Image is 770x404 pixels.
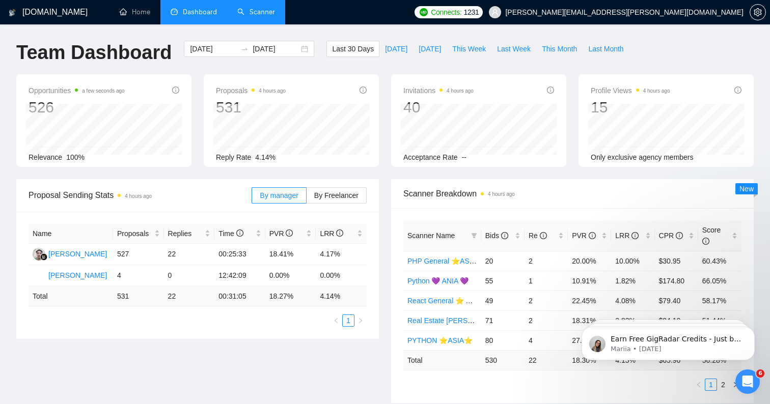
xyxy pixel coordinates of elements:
td: 22 [164,244,215,265]
a: setting [750,8,766,16]
div: [PERSON_NAME] [48,248,107,259]
li: Previous Page [693,379,705,391]
h1: Team Dashboard [16,41,172,65]
td: 55 [481,271,525,291]
th: Replies [164,224,215,244]
span: PVR [572,232,596,240]
td: 49 [481,291,525,310]
span: swap-right [240,45,249,53]
a: Real Estate [PERSON_NAME] General 💜 ANIA 💜 [407,316,571,325]
span: New [739,185,754,193]
span: Re [529,232,547,240]
td: 58.17% [698,291,741,310]
span: Scanner Name [407,232,455,240]
input: Start date [190,43,236,54]
span: Proposals [216,84,286,97]
span: LRR [615,232,639,240]
span: This Week [452,43,486,54]
span: Replies [168,228,203,239]
li: Next Page [354,314,367,327]
li: 1 [705,379,717,391]
span: info-circle [236,229,243,237]
a: JB[PERSON_NAME] [33,271,107,279]
span: to [240,45,249,53]
a: MS[PERSON_NAME] [33,249,107,257]
span: [DATE] [385,43,407,54]
button: This Month [536,41,583,57]
img: MS [33,248,45,261]
span: Proposal Sending Stats [29,189,252,201]
td: 80 [481,330,525,350]
span: user [491,9,499,16]
img: logo [9,5,16,21]
li: 2 [717,379,729,391]
span: info-circle [734,86,741,94]
button: Last 30 Days [326,41,379,57]
span: This Month [542,43,577,54]
li: Previous Page [330,314,342,327]
td: 10.00% [611,251,654,271]
td: 530 [481,350,525,370]
span: Connects: [431,7,461,18]
span: right [732,382,738,388]
button: right [729,379,741,391]
td: 22 [164,286,215,306]
td: Total [403,350,481,370]
th: Proposals [113,224,164,244]
time: 4 hours ago [125,193,152,199]
span: Bids [485,232,508,240]
a: React General ⭐️ ASIA ⭐️ [407,297,492,305]
td: 2 [525,251,568,271]
button: Last Month [583,41,629,57]
a: searchScanner [237,8,275,16]
span: Score [702,226,721,245]
span: Earn Free GigRadar Credits - Just by Sharing Your Story! 💬 Want more credits for sending proposal... [44,30,176,280]
td: 4.17% [316,244,367,265]
span: info-circle [589,232,596,239]
span: Scanner Breakdown [403,187,741,200]
iframe: Intercom live chat [735,369,760,394]
span: 4.14% [255,153,276,161]
td: 18.27 % [265,286,316,306]
td: 20 [481,251,525,271]
td: $79.40 [655,291,698,310]
span: info-circle [547,86,554,94]
td: 00:25:33 [214,244,265,265]
span: dashboard [171,8,178,15]
button: This Week [447,41,491,57]
span: info-circle [540,232,547,239]
a: PHP General ⭐️ASIA ⭐️ [407,257,486,265]
span: Last Month [588,43,623,54]
td: 71 [481,310,525,330]
button: right [354,314,367,327]
span: Only exclusive agency members [591,153,694,161]
span: left [333,318,339,324]
span: LRR [320,229,343,238]
button: setting [750,4,766,20]
td: 12:42:09 [214,265,265,286]
span: info-circle [336,229,343,237]
img: JB [33,269,45,282]
span: 1231 [463,7,479,18]
td: 0.00% [265,265,316,286]
span: filter [471,233,477,239]
span: 100% [66,153,85,161]
span: By manager [260,191,298,199]
button: Last Week [491,41,536,57]
td: $30.95 [655,251,698,271]
span: PVR [269,229,293,238]
a: 1 [343,315,354,326]
td: 00:31:05 [214,286,265,306]
td: 527 [113,244,164,265]
span: filter [469,228,479,243]
iframe: Intercom notifications message [566,305,770,377]
td: 2 [525,310,568,330]
span: setting [750,8,765,16]
span: Proposals [117,228,152,239]
td: 20.00% [568,251,611,271]
span: Invitations [403,84,474,97]
div: 531 [216,98,286,117]
td: 531 [113,286,164,306]
td: 18.41% [265,244,316,265]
